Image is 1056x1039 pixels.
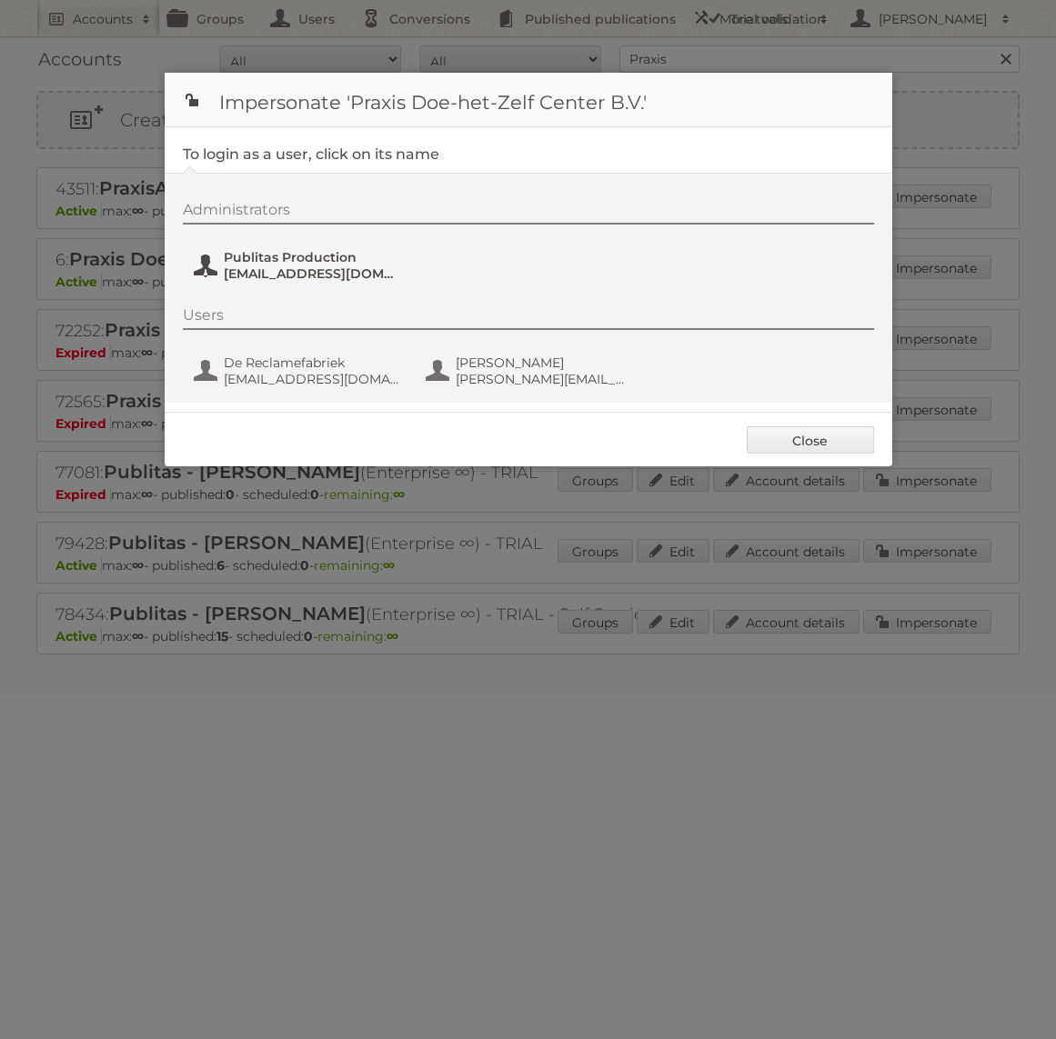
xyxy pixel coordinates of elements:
[165,73,892,127] h1: Impersonate 'Praxis Doe-het-Zelf Center B.V.'
[424,353,638,389] button: [PERSON_NAME] [PERSON_NAME][EMAIL_ADDRESS][DOMAIN_NAME]
[456,371,632,387] span: [PERSON_NAME][EMAIL_ADDRESS][DOMAIN_NAME]
[183,201,874,225] div: Administrators
[183,145,439,163] legend: To login as a user, click on its name
[183,306,874,330] div: Users
[192,353,406,389] button: De Reclamefabriek [EMAIL_ADDRESS][DOMAIN_NAME]
[192,247,406,284] button: Publitas Production [EMAIL_ADDRESS][DOMAIN_NAME]
[224,249,400,265] span: Publitas Production
[224,265,400,282] span: [EMAIL_ADDRESS][DOMAIN_NAME]
[224,355,400,371] span: De Reclamefabriek
[456,355,632,371] span: [PERSON_NAME]
[747,426,874,454] a: Close
[224,371,400,387] span: [EMAIL_ADDRESS][DOMAIN_NAME]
